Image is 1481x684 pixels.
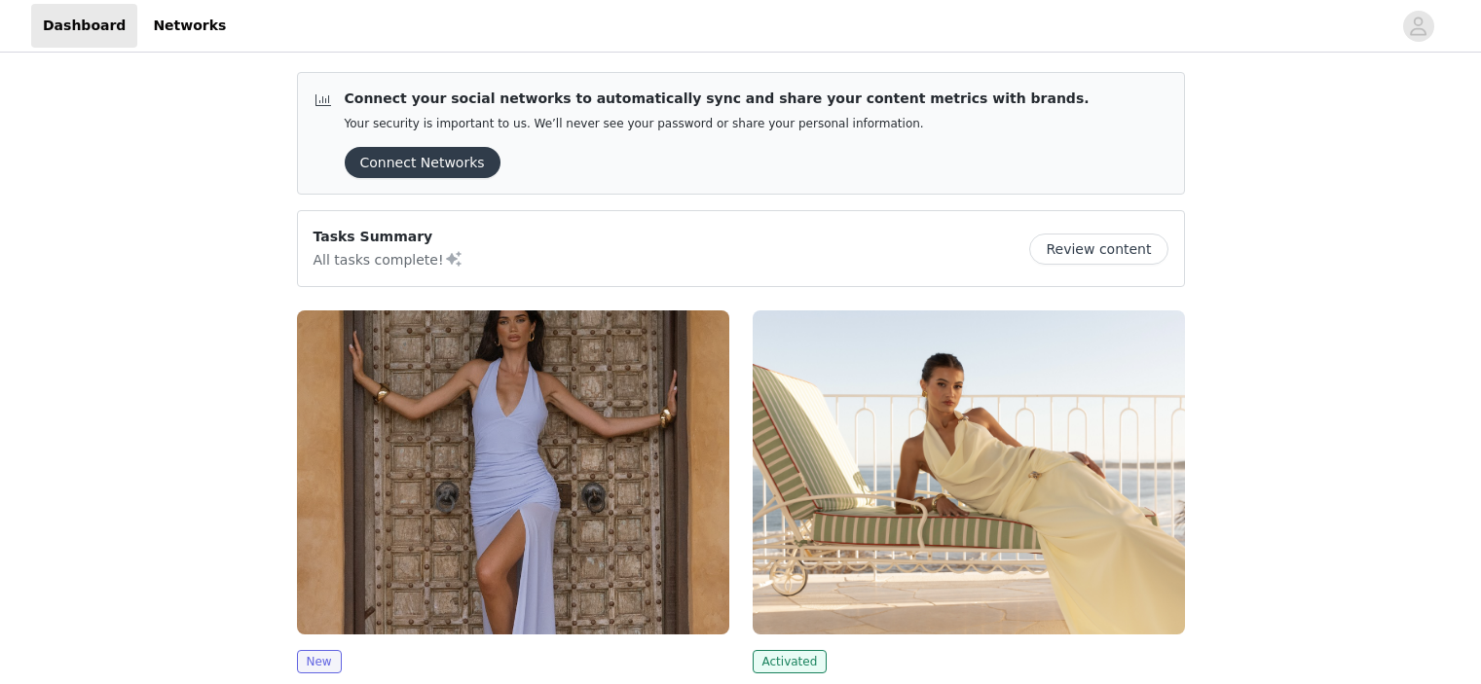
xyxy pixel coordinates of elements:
[314,227,463,247] p: Tasks Summary
[141,4,238,48] a: Networks
[345,147,500,178] button: Connect Networks
[345,117,1090,131] p: Your security is important to us. We’ll never see your password or share your personal information.
[1029,234,1167,265] button: Review content
[314,247,463,270] p: All tasks complete!
[297,650,342,673] span: New
[31,4,137,48] a: Dashboard
[753,310,1185,634] img: Peppermayo EU
[345,89,1090,109] p: Connect your social networks to automatically sync and share your content metrics with brands.
[753,650,828,673] span: Activated
[297,310,729,634] img: Peppermayo EU
[1409,11,1427,42] div: avatar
